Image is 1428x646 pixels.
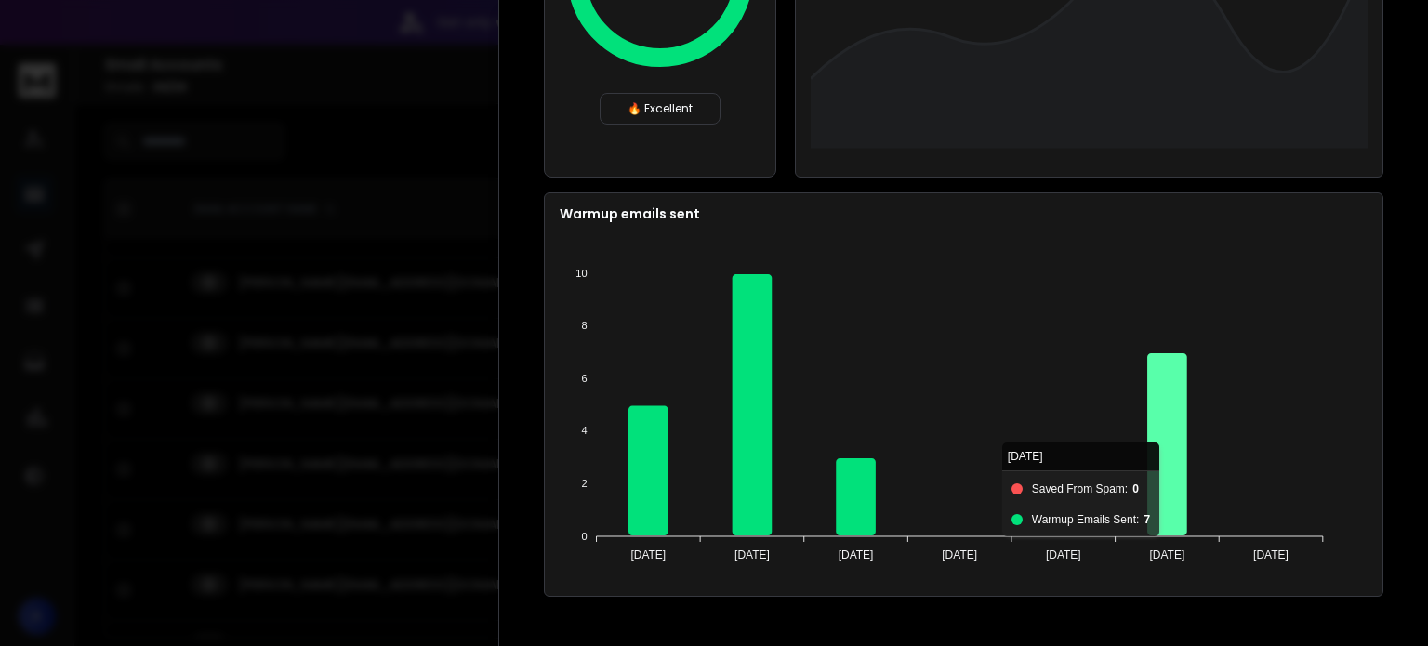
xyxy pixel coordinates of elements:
tspan: [DATE] [839,548,874,561]
tspan: [DATE] [630,548,666,561]
tspan: 4 [581,425,587,436]
tspan: 10 [575,268,587,279]
tspan: [DATE] [1046,548,1081,561]
tspan: [DATE] [1253,548,1289,561]
div: 🔥 Excellent [600,93,721,125]
tspan: [DATE] [942,548,977,561]
tspan: [DATE] [734,548,770,561]
tspan: 8 [581,320,587,331]
tspan: [DATE] [1150,548,1185,561]
tspan: 2 [581,478,587,489]
p: Warmup emails sent [560,204,1368,223]
tspan: 0 [581,531,587,542]
tspan: 6 [581,373,587,384]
